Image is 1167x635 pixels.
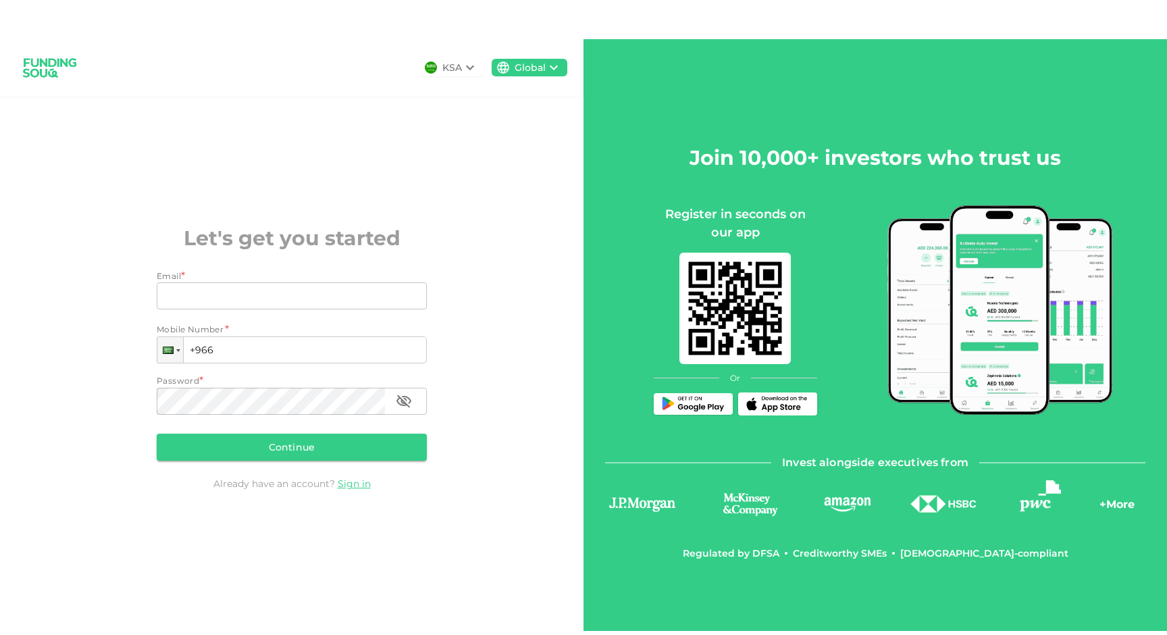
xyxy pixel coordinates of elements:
[157,376,199,386] span: Password
[690,143,1061,173] h2: Join 10,000+ investors who trust us
[730,372,740,384] span: Or
[157,336,427,363] input: 1 (702) 123-4567
[744,396,811,412] img: App Store
[338,478,371,490] a: Sign in
[157,223,427,253] h2: Let's get you started
[679,253,791,364] img: mobile-app
[157,477,427,490] div: Already have an account?
[1020,480,1061,511] img: logo
[710,491,790,517] img: logo
[605,494,679,513] img: logo
[157,323,224,336] span: Mobile Number
[157,271,181,281] span: Email
[157,337,183,363] div: Saudi Arabia: + 966
[425,61,437,74] img: flag-sa.b9a346574cdc8950dd34b50780441f57.svg
[16,50,84,86] img: logo
[157,434,427,461] button: Continue
[887,205,1114,415] img: mobile-app
[157,282,412,309] input: email
[654,205,817,242] div: Register in seconds on our app
[782,453,968,472] span: Invest alongside executives from
[1099,497,1135,519] div: + More
[659,397,727,412] img: Play Store
[822,495,873,512] img: logo
[157,388,385,415] input: password
[515,61,546,75] div: Global
[910,495,977,513] img: logo
[900,547,1068,560] div: [DEMOGRAPHIC_DATA]-compliant
[683,547,779,560] div: Regulated by DFSA
[793,547,887,560] div: Creditworthy SMEs
[442,61,462,75] div: KSA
